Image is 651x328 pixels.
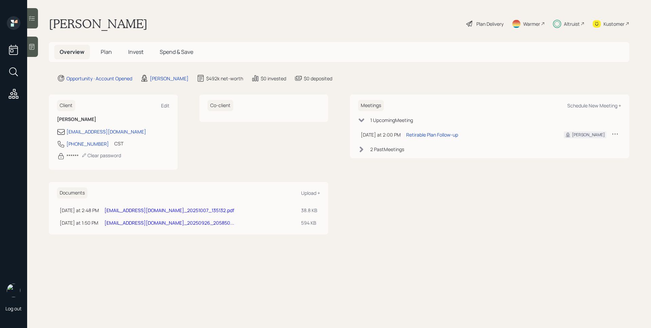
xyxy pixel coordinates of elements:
[301,219,317,226] div: 594 KB
[567,102,621,109] div: Schedule New Meeting +
[66,128,146,135] div: [EMAIL_ADDRESS][DOMAIN_NAME]
[604,20,625,27] div: Kustomer
[49,16,147,31] h1: [PERSON_NAME]
[370,146,404,153] div: 2 Past Meeting s
[261,75,286,82] div: $0 invested
[370,117,413,124] div: 1 Upcoming Meeting
[114,140,123,147] div: CST
[104,220,234,226] a: [EMAIL_ADDRESS][DOMAIN_NAME]_20250926_205850...
[304,75,332,82] div: $0 deposited
[361,131,401,138] div: [DATE] at 2:00 PM
[104,207,234,213] a: [EMAIL_ADDRESS][DOMAIN_NAME]_20251007_135132.pdf
[150,75,189,82] div: [PERSON_NAME]
[66,75,132,82] div: Opportunity · Account Opened
[206,75,243,82] div: $492k net-worth
[57,187,87,199] h6: Documents
[60,219,99,226] div: [DATE] at 1:50 PM
[564,20,580,27] div: Altruist
[358,100,384,111] h6: Meetings
[101,48,112,56] span: Plan
[301,207,317,214] div: 38.8 KB
[60,207,99,214] div: [DATE] at 2:48 PM
[7,284,20,297] img: james-distasi-headshot.png
[66,140,109,147] div: [PHONE_NUMBER]
[301,190,320,196] div: Upload +
[81,152,121,159] div: Clear password
[5,305,22,312] div: Log out
[160,48,193,56] span: Spend & Save
[523,20,540,27] div: Warmer
[57,100,75,111] h6: Client
[60,48,84,56] span: Overview
[128,48,143,56] span: Invest
[208,100,233,111] h6: Co-client
[57,117,170,122] h6: [PERSON_NAME]
[406,131,458,138] div: Retirable Plan Follow-up
[161,102,170,109] div: Edit
[572,132,605,138] div: [PERSON_NAME]
[476,20,504,27] div: Plan Delivery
